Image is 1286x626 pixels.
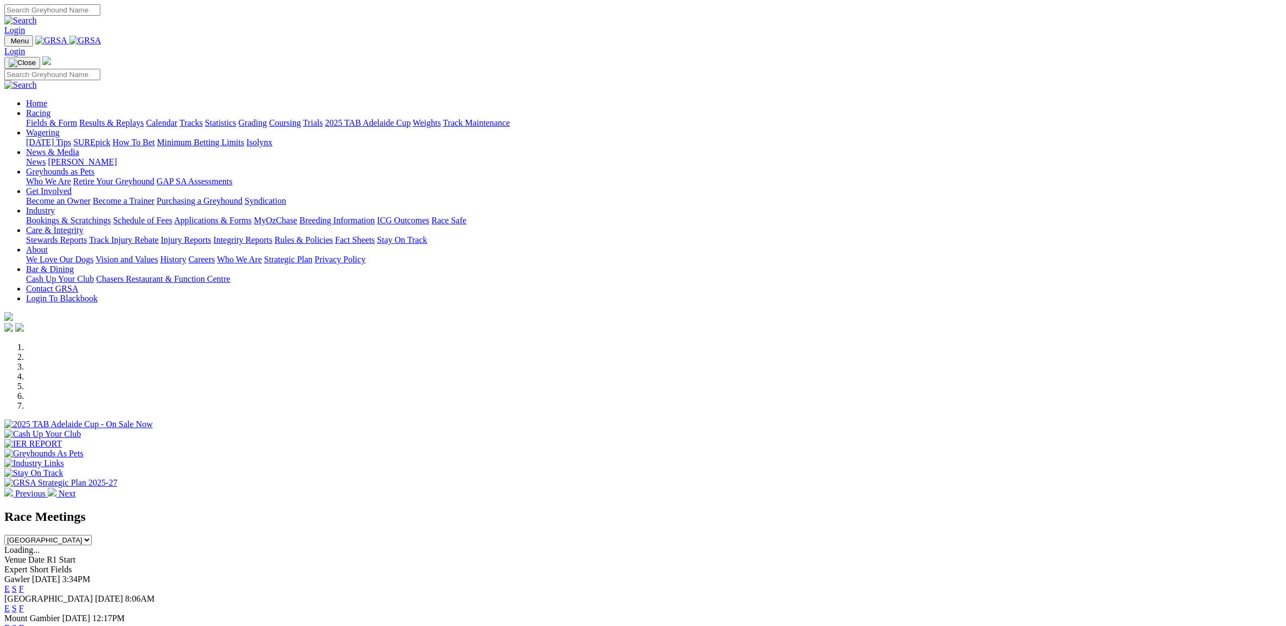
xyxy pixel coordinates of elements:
div: Bar & Dining [26,274,1282,284]
span: Venue [4,555,26,564]
span: Expert [4,565,28,574]
a: Next [48,489,75,498]
a: Calendar [146,118,177,127]
div: Care & Integrity [26,235,1282,245]
button: Toggle navigation [4,57,40,69]
div: Industry [26,216,1282,225]
a: Login [4,47,25,56]
span: [DATE] [62,614,91,623]
a: F [19,584,24,593]
a: Injury Reports [161,235,211,244]
img: GRSA [35,36,67,46]
img: logo-grsa-white.png [4,312,13,321]
button: Toggle navigation [4,35,33,47]
img: twitter.svg [15,323,24,332]
img: logo-grsa-white.png [42,56,51,65]
a: S [12,584,17,593]
a: Grading [239,118,267,127]
a: Weights [413,118,441,127]
span: 3:34PM [62,575,91,584]
a: Industry [26,206,55,215]
a: Integrity Reports [213,235,272,244]
a: Cash Up Your Club [26,274,94,283]
a: Contact GRSA [26,284,78,293]
a: Become an Owner [26,196,91,205]
a: Become a Trainer [93,196,155,205]
a: Minimum Betting Limits [157,138,244,147]
a: 2025 TAB Adelaide Cup [325,118,411,127]
div: About [26,255,1282,264]
a: Who We Are [26,177,71,186]
a: Track Injury Rebate [89,235,158,244]
a: MyOzChase [254,216,297,225]
a: Stay On Track [377,235,427,244]
a: Care & Integrity [26,225,84,235]
a: News & Media [26,147,79,157]
a: Track Maintenance [443,118,510,127]
span: Gawler [4,575,30,584]
a: Home [26,99,47,108]
a: [DATE] Tips [26,138,71,147]
img: GRSA Strategic Plan 2025-27 [4,478,117,488]
a: History [160,255,186,264]
a: Chasers Restaurant & Function Centre [96,274,230,283]
img: Cash Up Your Club [4,429,81,439]
a: We Love Our Dogs [26,255,93,264]
img: Search [4,16,37,25]
span: Loading... [4,545,40,554]
img: IER REPORT [4,439,62,449]
input: Search [4,4,100,16]
a: Results & Replays [79,118,144,127]
div: News & Media [26,157,1282,167]
a: Wagering [26,128,60,137]
a: Race Safe [431,216,466,225]
span: 12:17PM [92,614,125,623]
a: Retire Your Greyhound [73,177,155,186]
a: GAP SA Assessments [157,177,233,186]
img: Industry Links [4,459,64,468]
div: Wagering [26,138,1282,147]
img: Close [9,59,36,67]
a: Stewards Reports [26,235,87,244]
img: chevron-left-pager-white.svg [4,488,13,496]
span: Previous [15,489,46,498]
div: Racing [26,118,1282,128]
h2: Race Meetings [4,509,1282,524]
a: Who We Are [217,255,262,264]
a: Purchasing a Greyhound [157,196,242,205]
a: Strategic Plan [264,255,312,264]
a: Careers [188,255,215,264]
span: [DATE] [95,594,123,603]
span: Next [59,489,75,498]
a: Breeding Information [299,216,375,225]
img: 2025 TAB Adelaide Cup - On Sale Now [4,420,153,429]
span: Mount Gambier [4,614,60,623]
span: R1 Start [47,555,75,564]
img: Search [4,80,37,90]
a: Rules & Policies [274,235,333,244]
a: [PERSON_NAME] [48,157,117,166]
img: chevron-right-pager-white.svg [48,488,56,496]
a: Login [4,25,25,35]
span: Date [28,555,44,564]
a: News [26,157,46,166]
a: Coursing [269,118,301,127]
a: About [26,245,48,254]
a: How To Bet [113,138,155,147]
span: Menu [11,37,29,45]
a: E [4,604,10,613]
a: Previous [4,489,48,498]
img: facebook.svg [4,323,13,332]
a: Fields & Form [26,118,77,127]
div: Greyhounds as Pets [26,177,1282,186]
a: S [12,604,17,613]
span: [GEOGRAPHIC_DATA] [4,594,93,603]
span: Fields [50,565,72,574]
a: Login To Blackbook [26,294,98,303]
a: Isolynx [246,138,272,147]
a: Privacy Policy [315,255,366,264]
img: Stay On Track [4,468,63,478]
a: Tracks [180,118,203,127]
a: Schedule of Fees [113,216,172,225]
a: Greyhounds as Pets [26,167,94,176]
